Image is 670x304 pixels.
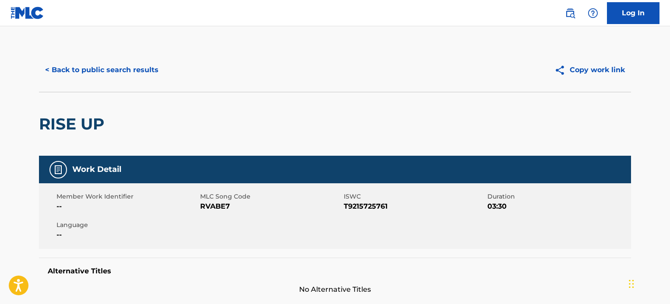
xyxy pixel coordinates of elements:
[607,2,659,24] a: Log In
[39,114,109,134] h2: RISE UP
[629,271,634,297] div: Drag
[56,201,198,212] span: --
[584,4,602,22] div: Help
[344,192,485,201] span: ISWC
[48,267,622,276] h5: Alternative Titles
[53,164,63,175] img: Work Detail
[56,230,198,240] span: --
[561,4,579,22] a: Public Search
[200,192,342,201] span: MLC Song Code
[39,284,631,295] span: No Alternative Titles
[39,59,165,81] button: < Back to public search results
[200,201,342,212] span: RVABE7
[72,164,121,175] h5: Work Detail
[588,8,598,18] img: help
[11,7,44,19] img: MLC Logo
[645,187,670,257] iframe: Resource Center
[487,192,629,201] span: Duration
[344,201,485,212] span: T9215725761
[56,192,198,201] span: Member Work Identifier
[626,262,670,304] iframe: Chat Widget
[554,65,570,76] img: Copy work link
[548,59,631,81] button: Copy work link
[56,220,198,230] span: Language
[565,8,575,18] img: search
[487,201,629,212] span: 03:30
